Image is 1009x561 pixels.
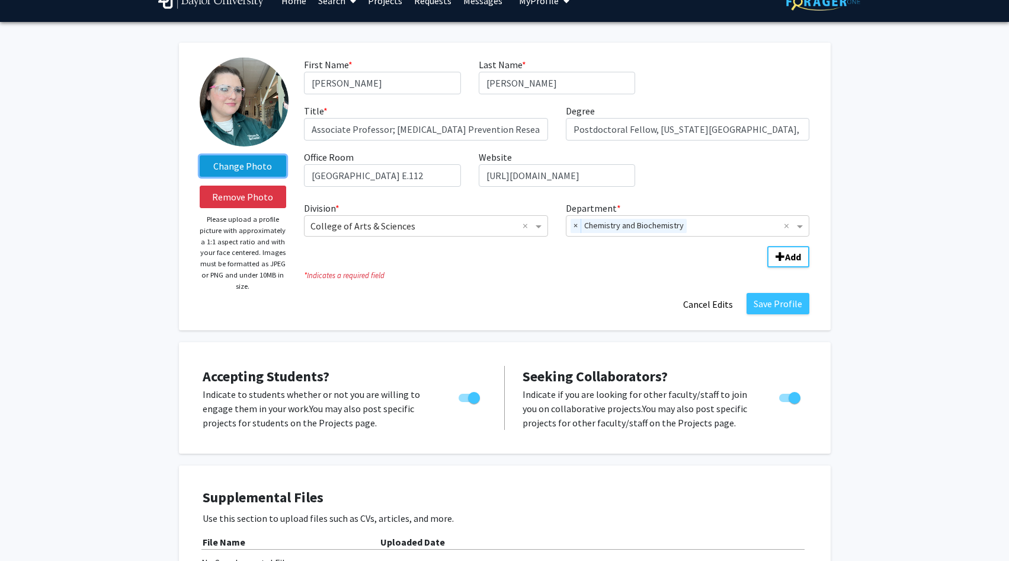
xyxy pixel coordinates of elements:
[566,215,810,237] ng-select: Department
[767,246,809,267] button: Add Division/Department
[675,293,741,315] button: Cancel Edits
[203,536,245,548] b: File Name
[479,58,526,72] label: Last Name
[200,58,289,146] img: Profile Picture
[203,367,329,385] span: Accepting Students?
[304,58,353,72] label: First Name
[200,155,287,177] label: ChangeProfile Picture
[200,214,287,292] p: Please upload a profile picture with approximately a 1:1 aspect ratio and with your face centered...
[200,186,287,208] button: Remove Photo
[304,104,328,118] label: Title
[304,215,548,237] ng-select: Division
[295,201,557,237] div: Division
[523,219,533,233] span: Clear all
[304,270,809,281] i: Indicates a required field
[203,387,436,430] p: Indicate to students whether or not you are willing to engage them in your work. You may also pos...
[523,367,668,385] span: Seeking Collaborators?
[479,150,512,164] label: Website
[784,219,794,233] span: Clear all
[203,489,807,506] h4: Supplemental Files
[304,150,354,164] label: Office Room
[557,201,819,237] div: Department
[774,387,807,405] div: Toggle
[454,387,486,405] div: Toggle
[203,511,807,525] p: Use this section to upload files such as CVs, articles, and more.
[523,387,757,430] p: Indicate if you are looking for other faculty/staff to join you on collaborative projects. You ma...
[380,536,445,548] b: Uploaded Date
[785,251,801,263] b: Add
[571,219,581,233] span: ×
[747,293,809,314] button: Save Profile
[581,219,687,233] span: Chemistry and Biochemistry
[566,104,595,118] label: Degree
[9,508,50,552] iframe: Chat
